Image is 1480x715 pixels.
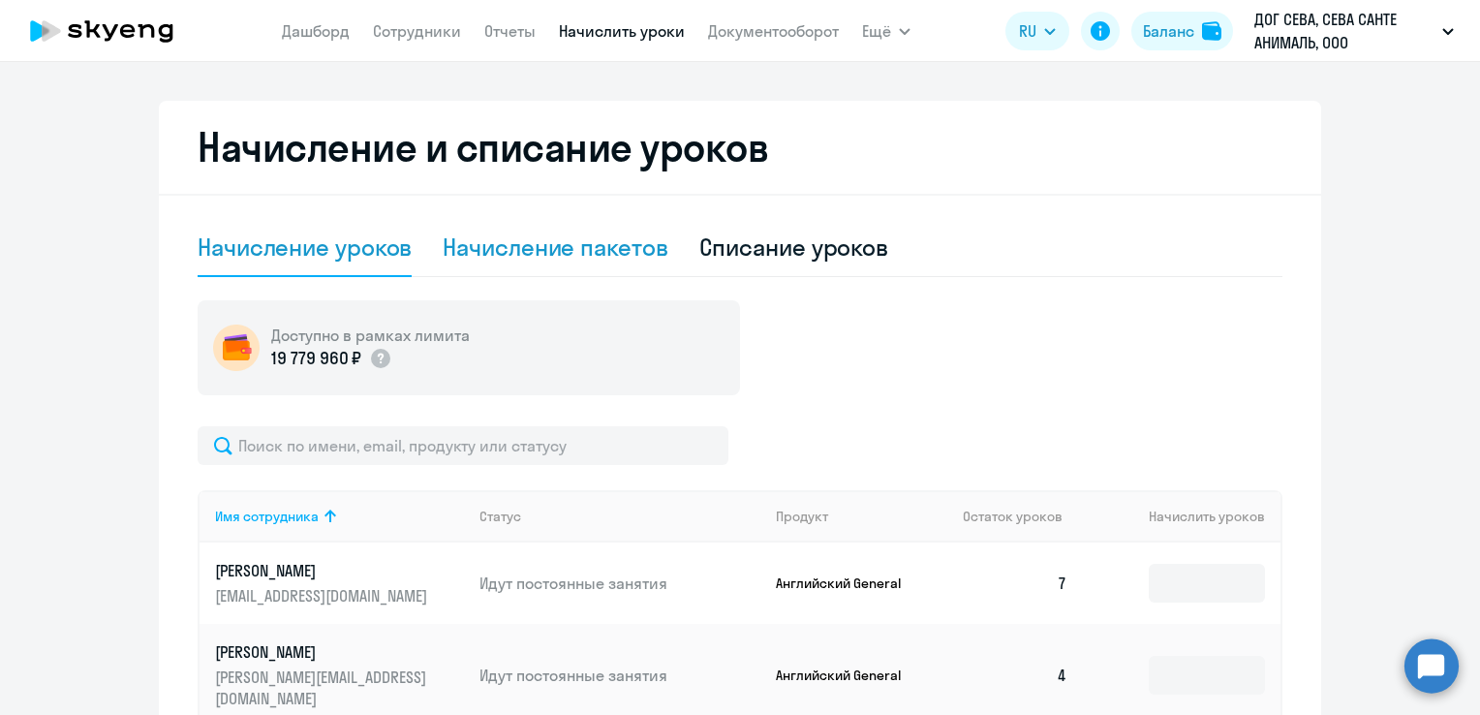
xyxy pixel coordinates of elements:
[479,573,760,594] p: Идут постоянные занятия
[776,508,828,525] div: Продукт
[271,346,361,371] p: 19 779 960 ₽
[215,560,464,606] a: [PERSON_NAME][EMAIL_ADDRESS][DOMAIN_NAME]
[271,325,470,346] h5: Доступно в рамках лимита
[1254,8,1434,54] p: ДОГ СЕВА, СЕВА САНТЕ АНИМАЛЬ, ООО
[862,12,910,50] button: Ещё
[1202,21,1221,41] img: balance
[1131,12,1233,50] button: Балансbalance
[1143,19,1194,43] div: Баланс
[198,232,412,263] div: Начисление уроков
[198,426,728,465] input: Поиск по имени, email, продукту или статусу
[484,21,536,41] a: Отчеты
[215,508,319,525] div: Имя сотрудника
[963,508,1083,525] div: Остаток уроков
[198,124,1282,171] h2: Начисление и списание уроков
[282,21,350,41] a: Дашборд
[215,667,432,709] p: [PERSON_NAME][EMAIL_ADDRESS][DOMAIN_NAME]
[947,543,1083,624] td: 7
[776,667,921,684] p: Английский General
[1019,19,1036,43] span: RU
[373,21,461,41] a: Сотрудники
[213,325,260,371] img: wallet-circle.png
[215,641,464,709] a: [PERSON_NAME][PERSON_NAME][EMAIL_ADDRESS][DOMAIN_NAME]
[479,665,760,686] p: Идут постоянные занятия
[479,508,521,525] div: Статус
[443,232,667,263] div: Начисление пакетов
[215,508,464,525] div: Имя сотрудника
[215,560,432,581] p: [PERSON_NAME]
[963,508,1063,525] span: Остаток уроков
[479,508,760,525] div: Статус
[559,21,685,41] a: Начислить уроки
[776,508,948,525] div: Продукт
[862,19,891,43] span: Ещё
[1005,12,1069,50] button: RU
[215,641,432,663] p: [PERSON_NAME]
[708,21,839,41] a: Документооборот
[1245,8,1464,54] button: ДОГ СЕВА, СЕВА САНТЕ АНИМАЛЬ, ООО
[699,232,889,263] div: Списание уроков
[215,585,432,606] p: [EMAIL_ADDRESS][DOMAIN_NAME]
[776,575,921,592] p: Английский General
[1083,490,1280,543] th: Начислить уроков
